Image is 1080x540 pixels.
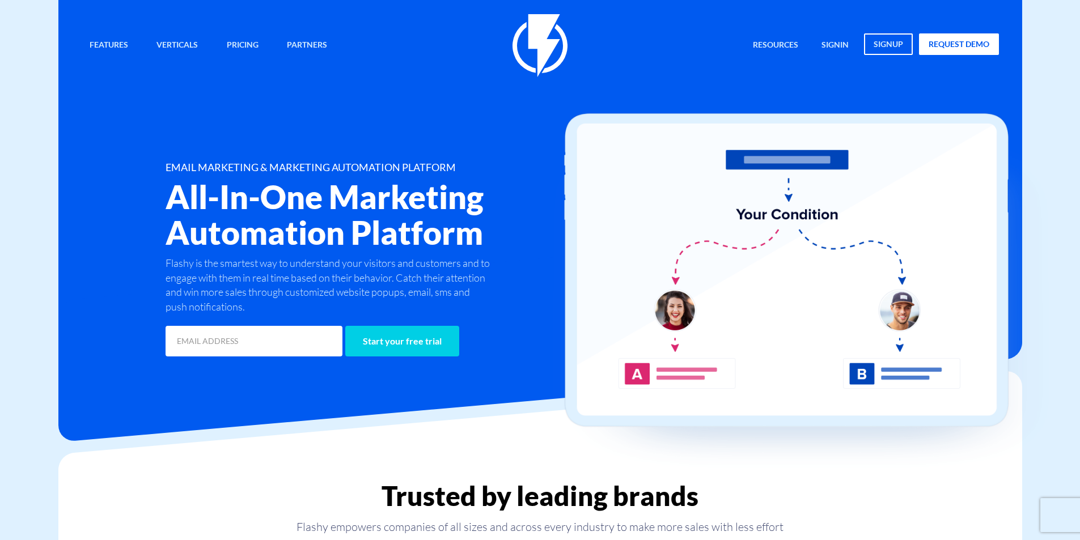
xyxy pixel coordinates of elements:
h1: EMAIL MARKETING & MARKETING AUTOMATION PLATFORM [166,162,608,173]
a: request demo [919,33,999,55]
a: signup [864,33,913,55]
p: Flashy empowers companies of all sizes and across every industry to make more sales with less effort [58,519,1022,535]
a: Verticals [148,33,206,58]
input: EMAIL ADDRESS [166,326,342,356]
a: signin [813,33,857,58]
a: Partners [278,33,336,58]
h2: Trusted by leading brands [58,481,1022,511]
p: Flashy is the smartest way to understand your visitors and customers and to engage with them in r... [166,256,493,314]
h2: All-In-One Marketing Automation Platform [166,179,608,250]
a: Pricing [218,33,267,58]
a: Resources [744,33,807,58]
input: Start your free trial [345,326,459,356]
a: Features [81,33,137,58]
